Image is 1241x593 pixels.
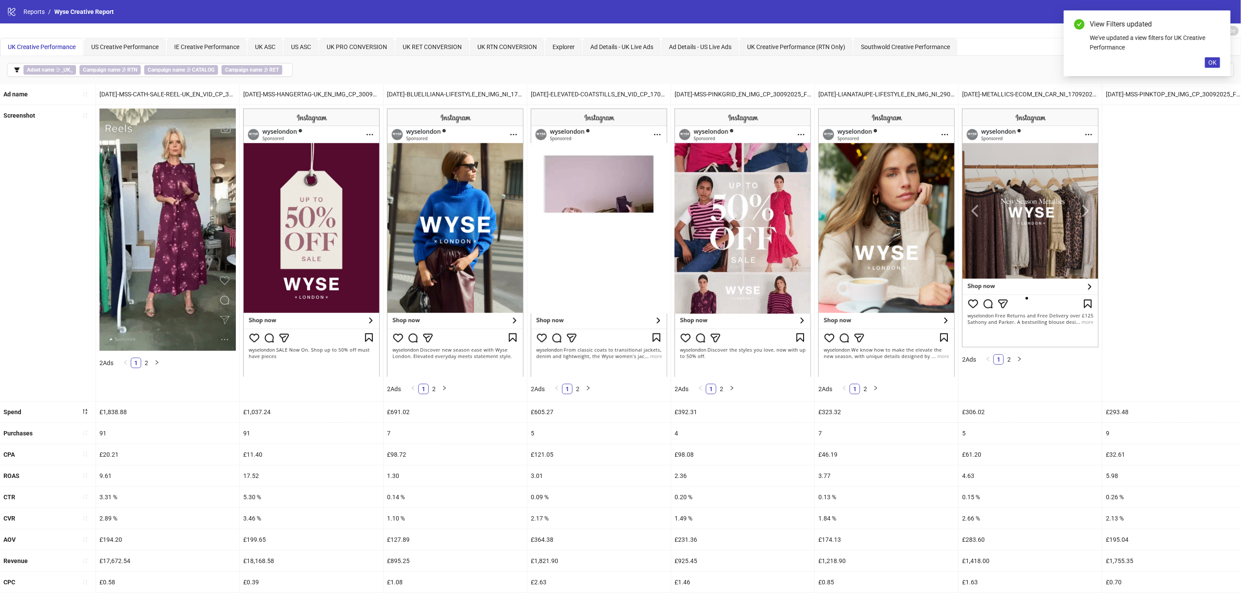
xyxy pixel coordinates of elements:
[554,385,559,391] span: left
[3,536,16,543] b: AOV
[96,572,239,593] div: £0.58
[698,385,703,391] span: left
[815,572,958,593] div: £0.85
[48,7,51,16] li: /
[671,550,814,571] div: £925.45
[192,67,215,73] b: CATALOG
[870,384,881,394] button: right
[959,465,1102,486] div: 4.63
[3,430,33,437] b: Purchases
[839,384,850,394] li: Previous Page
[240,508,383,529] div: 3.46 %
[240,444,383,465] div: £11.40
[240,572,383,593] div: £0.39
[96,465,239,486] div: 9.61
[82,112,88,119] span: sort-ascending
[552,384,562,394] li: Previous Page
[583,384,593,394] button: right
[79,65,141,75] span: ∌
[225,67,262,73] b: Campaign name
[1211,19,1220,29] a: Close
[527,550,671,571] div: £1,821.90
[815,444,958,465] div: £46.19
[429,384,439,394] li: 2
[1004,354,1014,365] li: 2
[527,508,671,529] div: 2.17 %
[3,472,20,479] b: ROAS
[82,472,88,478] span: sort-ascending
[174,43,239,50] span: IE Creative Performance
[99,359,113,366] span: 2 Ads
[387,385,401,392] span: 2 Ads
[986,356,991,362] span: left
[14,67,20,73] span: filter
[675,109,811,376] img: Screenshot 120233064016230055
[531,109,667,376] img: Screenshot 120232607355490055
[82,91,88,97] span: sort-ascending
[839,384,850,394] button: left
[144,65,218,75] span: ∌
[240,402,383,422] div: £1,037.24
[240,423,383,444] div: 91
[850,384,860,394] a: 1
[959,487,1102,507] div: 0.15 %
[82,494,88,500] span: sort-ascending
[408,384,418,394] button: left
[240,529,383,550] div: £199.65
[240,465,383,486] div: 17.52
[96,550,239,571] div: £17,672.54
[240,84,383,105] div: [DATE]-MSS-HANGERTAG-UK_EN_IMG_CP_30092025_F_CC_SC5_USP1_SALE
[671,444,814,465] div: £98.08
[7,63,293,77] button: Adset name ∋ _UK_Campaign name ∌ RTNCampaign name ∌ CATALOGCampaign name ∌ RET
[1014,354,1025,365] li: Next Page
[439,384,450,394] button: right
[327,43,387,50] span: UK PRO CONVERSION
[387,109,523,376] img: Screenshot 120232607331190055
[3,409,21,415] b: Spend
[870,384,881,394] li: Next Page
[671,572,814,593] div: £1.46
[154,360,159,365] span: right
[553,43,575,50] span: Explorer
[959,550,1102,571] div: £1,418.00
[54,8,114,15] span: Wyse Creative Report
[873,385,878,391] span: right
[1017,356,1022,362] span: right
[82,451,88,457] span: sort-ascending
[959,423,1102,444] div: 5
[959,572,1102,593] div: £1.63
[82,515,88,521] span: sort-ascending
[222,65,282,75] span: ∌
[527,84,671,105] div: [DATE]-ELEVATED-COATSTILLS_EN_VID_CP_17092025_F_CC_SC17_USP10_NEWSEASON
[706,384,716,394] a: 1
[3,515,15,522] b: CVR
[477,43,537,50] span: UK RTN CONVERSION
[82,430,88,436] span: sort-ascending
[695,384,706,394] button: left
[8,43,76,50] span: UK Creative Performance
[860,384,870,394] a: 2
[131,358,141,368] li: 1
[747,43,845,50] span: UK Creative Performance (RTN Only)
[552,384,562,394] button: left
[403,43,462,50] span: UK RET CONVERSION
[727,384,737,394] button: right
[82,409,88,415] span: sort-descending
[959,444,1102,465] div: £61.20
[419,384,428,394] a: 1
[3,557,28,564] b: Revenue
[3,494,15,501] b: CTR
[531,385,545,392] span: 2 Ads
[96,487,239,507] div: 3.31 %
[671,465,814,486] div: 2.36
[815,529,958,550] div: £174.13
[527,402,671,422] div: £605.27
[442,385,447,391] span: right
[993,354,1004,365] li: 1
[983,354,993,365] li: Previous Page
[123,360,128,365] span: left
[96,423,239,444] div: 91
[590,43,653,50] span: Ad Details - UK Live Ads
